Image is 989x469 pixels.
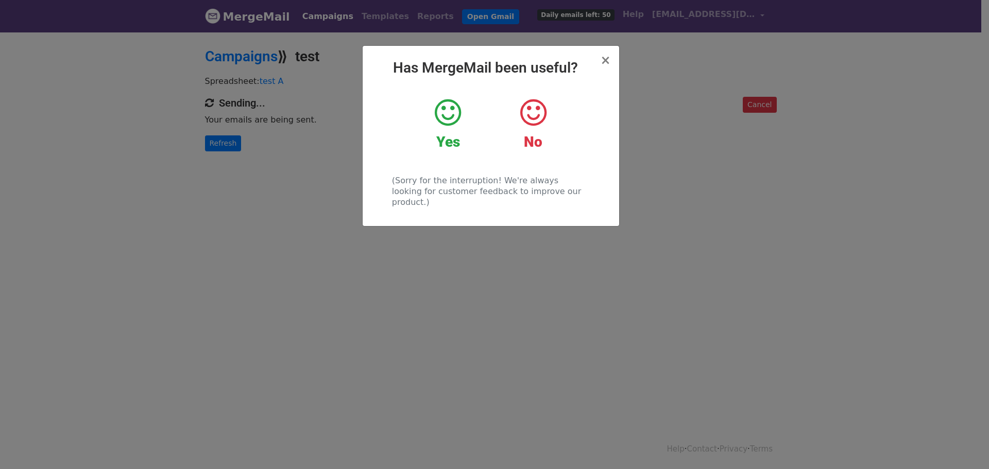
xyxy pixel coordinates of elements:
[600,53,610,67] span: ×
[413,97,483,151] a: Yes
[600,54,610,66] button: Close
[392,175,589,207] p: (Sorry for the interruption! We're always looking for customer feedback to improve our product.)
[371,59,611,77] h2: Has MergeMail been useful?
[524,133,542,150] strong: No
[498,97,568,151] a: No
[436,133,460,150] strong: Yes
